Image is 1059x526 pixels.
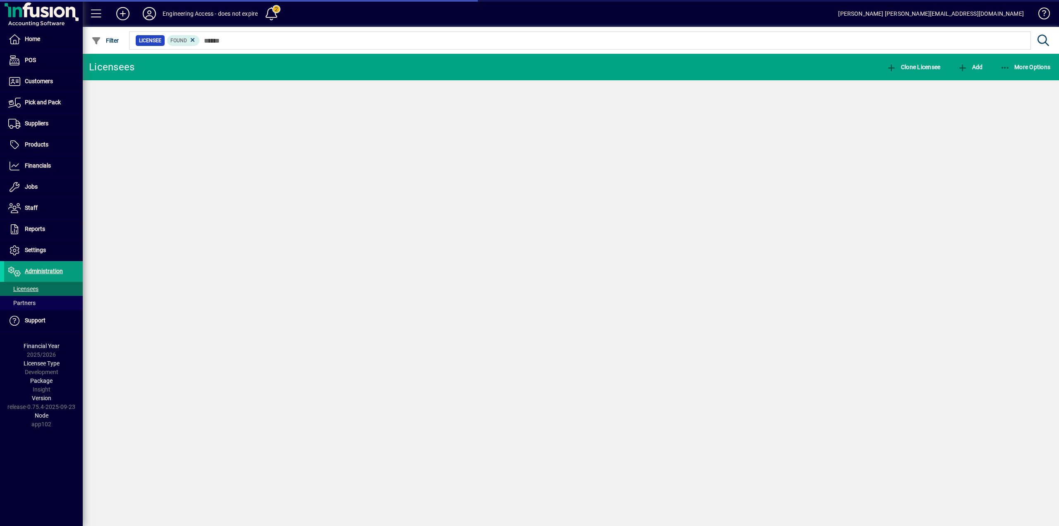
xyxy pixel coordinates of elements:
[91,37,119,44] span: Filter
[25,162,51,169] span: Financials
[136,6,163,21] button: Profile
[4,71,83,92] a: Customers
[4,156,83,176] a: Financials
[25,141,48,148] span: Products
[4,296,83,310] a: Partners
[110,6,136,21] button: Add
[886,64,940,70] span: Clone Licensee
[4,219,83,240] a: Reports
[8,286,38,292] span: Licensees
[956,60,985,74] button: Add
[89,33,121,48] button: Filter
[4,198,83,219] a: Staff
[838,7,1024,20] div: [PERSON_NAME] [PERSON_NAME][EMAIL_ADDRESS][DOMAIN_NAME]
[958,64,982,70] span: Add
[24,360,60,367] span: Licensee Type
[4,113,83,134] a: Suppliers
[25,99,61,106] span: Pick and Pack
[4,29,83,50] a: Home
[25,268,63,274] span: Administration
[4,92,83,113] a: Pick and Pack
[35,412,48,419] span: Node
[1000,64,1051,70] span: More Options
[24,343,60,349] span: Financial Year
[25,247,46,253] span: Settings
[163,7,258,20] div: Engineering Access - does not expire
[30,377,53,384] span: Package
[139,36,161,45] span: Licensee
[25,226,45,232] span: Reports
[89,60,134,74] div: Licensees
[1032,2,1049,29] a: Knowledge Base
[4,50,83,71] a: POS
[25,57,36,63] span: POS
[4,240,83,261] a: Settings
[25,78,53,84] span: Customers
[170,38,187,43] span: Found
[884,60,942,74] button: Clone Licensee
[998,60,1053,74] button: More Options
[167,35,200,46] mat-chip: Found Status: Found
[4,282,83,296] a: Licensees
[25,317,46,324] span: Support
[4,177,83,197] a: Jobs
[25,204,38,211] span: Staff
[32,395,51,401] span: Version
[25,120,48,127] span: Suppliers
[4,135,83,155] a: Products
[4,310,83,331] a: Support
[8,300,36,306] span: Partners
[25,36,40,42] span: Home
[25,183,38,190] span: Jobs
